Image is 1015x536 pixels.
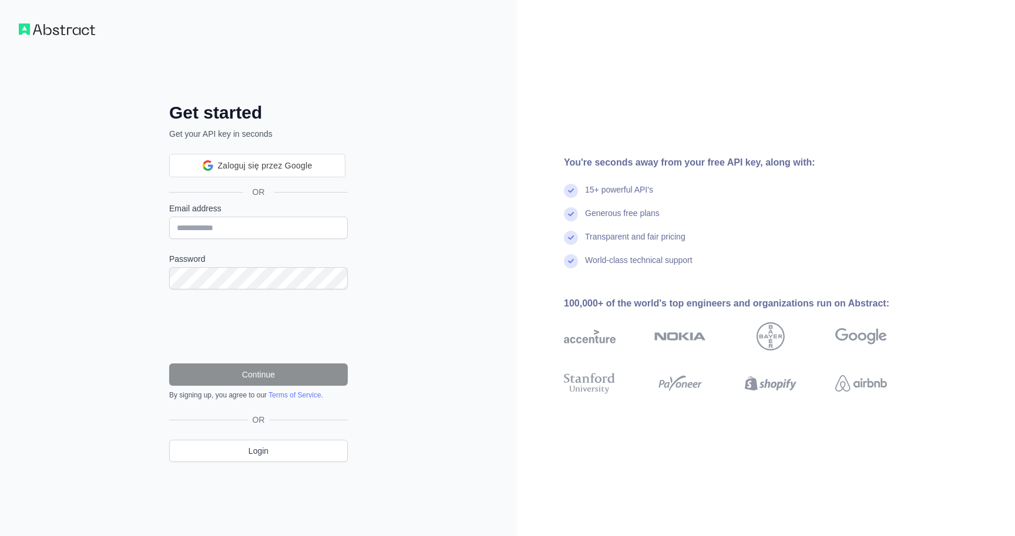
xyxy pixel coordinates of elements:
[268,391,321,399] a: Terms of Service
[564,370,616,396] img: stanford university
[169,128,348,140] p: Get your API key in seconds
[585,254,693,278] div: World-class technical support
[169,253,348,265] label: Password
[564,207,578,221] img: check mark
[169,304,348,349] iframe: reCAPTCHA
[757,322,785,350] img: bayer
[564,254,578,268] img: check mark
[585,231,685,254] div: Transparent and fair pricing
[564,322,616,350] img: accenture
[835,322,887,350] img: google
[169,203,348,214] label: Email address
[218,160,312,172] span: Zaloguj się przez Google
[19,23,95,35] img: Workflow
[169,363,348,386] button: Continue
[654,322,706,350] img: nokia
[585,207,660,231] div: Generous free plans
[654,370,706,396] img: payoneer
[169,390,348,400] div: By signing up, you agree to our .
[169,154,345,177] div: Zaloguj się przez Google
[243,186,274,198] span: OR
[564,184,578,198] img: check mark
[248,414,270,426] span: OR
[564,156,925,170] div: You're seconds away from your free API key, along with:
[564,231,578,245] img: check mark
[169,440,348,462] a: Login
[835,370,887,396] img: airbnb
[585,184,653,207] div: 15+ powerful API's
[169,102,348,123] h2: Get started
[745,370,796,396] img: shopify
[564,296,925,311] div: 100,000+ of the world's top engineers and organizations run on Abstract:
